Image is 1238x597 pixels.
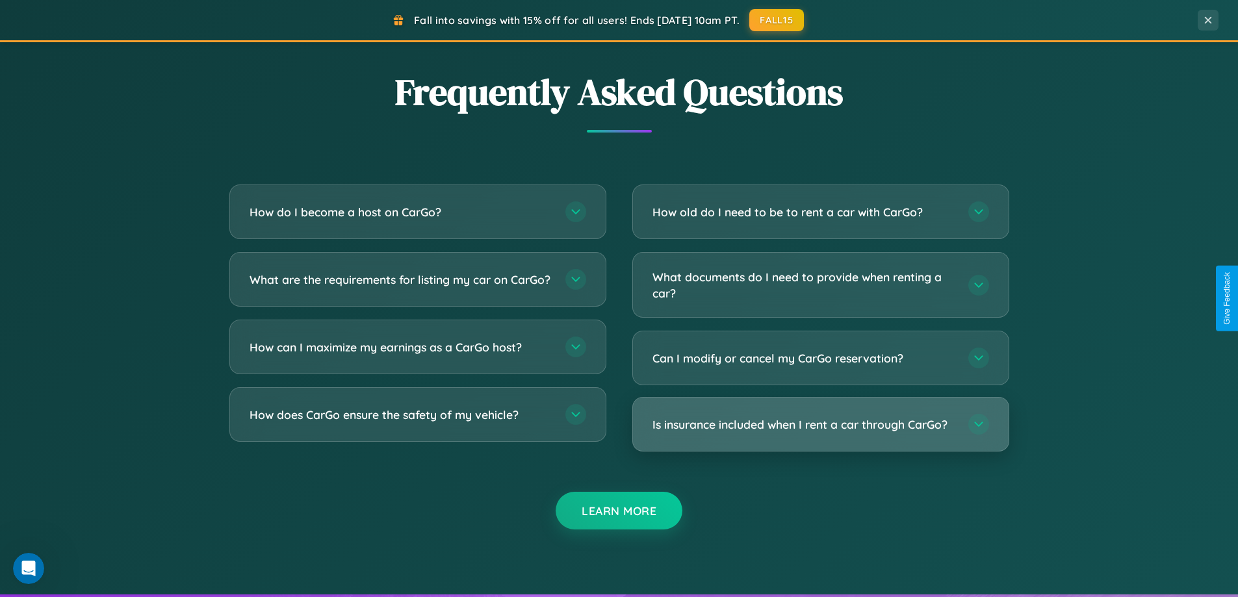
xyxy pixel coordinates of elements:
[652,269,955,301] h3: What documents do I need to provide when renting a car?
[250,204,552,220] h3: How do I become a host on CarGo?
[250,272,552,288] h3: What are the requirements for listing my car on CarGo?
[652,350,955,366] h3: Can I modify or cancel my CarGo reservation?
[556,492,682,529] button: Learn More
[13,553,44,584] iframe: Intercom live chat
[414,14,740,27] span: Fall into savings with 15% off for all users! Ends [DATE] 10am PT.
[250,339,552,355] h3: How can I maximize my earnings as a CarGo host?
[749,9,804,31] button: FALL15
[250,407,552,423] h3: How does CarGo ensure the safety of my vehicle?
[652,204,955,220] h3: How old do I need to be to rent a car with CarGo?
[1222,272,1232,325] div: Give Feedback
[652,416,955,433] h3: Is insurance included when I rent a car through CarGo?
[229,67,1009,117] h2: Frequently Asked Questions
